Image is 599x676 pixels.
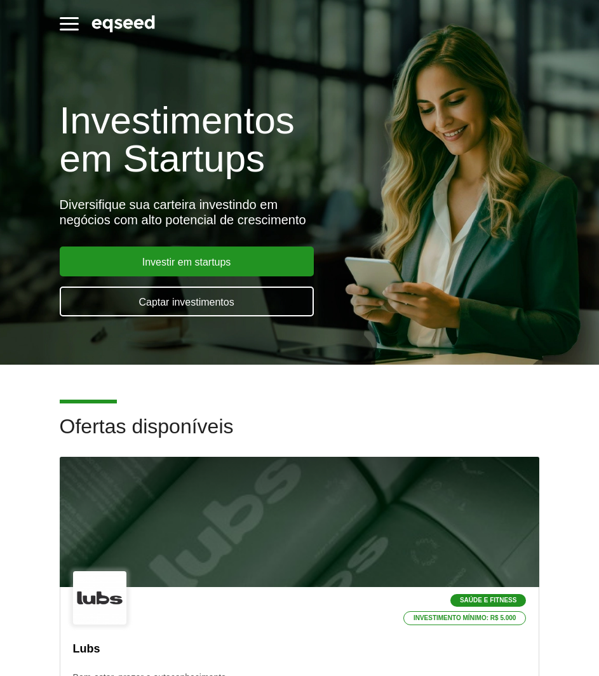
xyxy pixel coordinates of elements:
img: EqSeed [91,13,155,34]
h1: Investimentos em Startups [60,102,540,178]
p: Lubs [73,642,527,656]
a: Captar investimentos [60,287,314,316]
div: Diversifique sua carteira investindo em negócios com alto potencial de crescimento [60,197,540,227]
a: Investir em startups [60,247,314,276]
p: Investimento mínimo: R$ 5.000 [403,611,527,625]
h2: Ofertas disponíveis [60,416,540,457]
p: Saúde e Fitness [450,594,526,607]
